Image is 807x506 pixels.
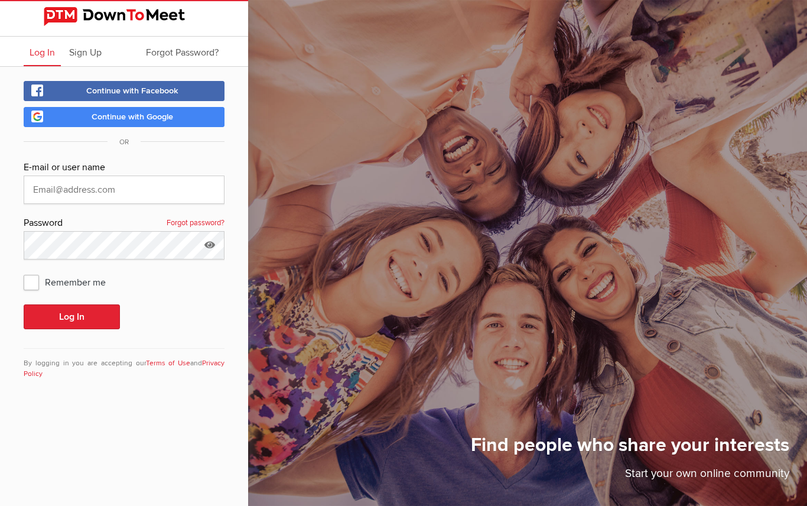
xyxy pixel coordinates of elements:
span: Log In [30,47,55,59]
span: Forgot Password? [146,47,219,59]
a: Log In [24,37,61,66]
span: Remember me [24,271,118,293]
p: Start your own online community [471,465,789,488]
span: OR [108,138,141,147]
span: Continue with Facebook [86,86,178,96]
div: Password [24,216,224,231]
img: DownToMeet [44,7,204,26]
a: Sign Up [63,37,108,66]
input: Email@address.com [24,176,224,204]
a: Forgot password? [167,216,224,231]
h1: Find people who share your interests [471,433,789,465]
div: E-mail or user name [24,160,224,176]
button: Log In [24,304,120,329]
a: Continue with Google [24,107,224,127]
a: Continue with Facebook [24,81,224,101]
div: By logging in you are accepting our and [24,348,224,379]
a: Terms of Use [146,359,191,368]
span: Sign Up [69,47,102,59]
span: Continue with Google [92,112,173,122]
a: Forgot Password? [140,37,224,66]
